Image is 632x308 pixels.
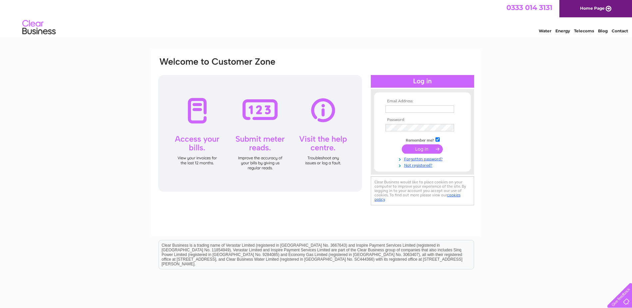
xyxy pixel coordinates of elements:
a: Blog [598,28,608,33]
a: Energy [555,28,570,33]
img: logo.png [22,17,56,38]
a: Telecoms [574,28,594,33]
a: Water [539,28,551,33]
input: Submit [402,144,443,154]
th: Password: [384,118,461,122]
a: cookies policy [374,193,460,202]
td: Remember me? [384,136,461,143]
th: Email Address: [384,99,461,104]
a: Contact [612,28,628,33]
div: Clear Business is a trading name of Verastar Limited (registered in [GEOGRAPHIC_DATA] No. 3667643... [159,4,474,32]
a: Not registered? [385,162,461,168]
div: Clear Business would like to place cookies on your computer to improve your experience of the sit... [371,176,474,205]
a: 0333 014 3131 [506,3,552,12]
a: Forgotten password? [385,155,461,162]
